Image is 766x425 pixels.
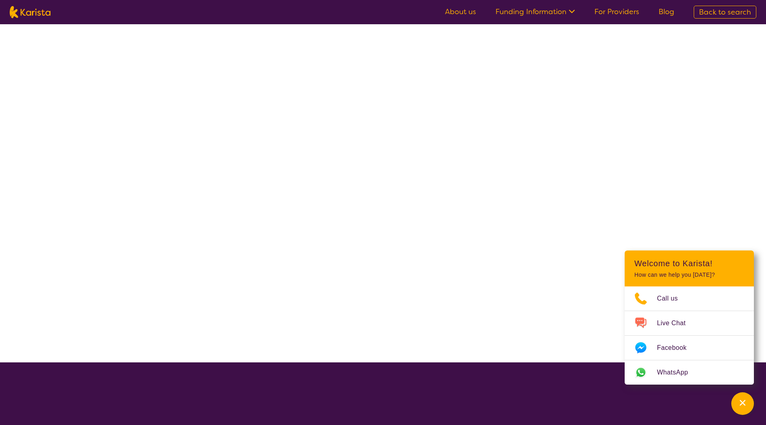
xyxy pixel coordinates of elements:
a: For Providers [594,7,639,17]
img: Karista logo [10,6,50,18]
span: WhatsApp [657,366,698,379]
a: Back to search [694,6,756,19]
ul: Choose channel [625,286,754,385]
a: Funding Information [495,7,575,17]
span: Call us [657,292,688,305]
a: Blog [659,7,674,17]
span: Back to search [699,7,751,17]
p: How can we help you [DATE]? [634,271,744,278]
a: About us [445,7,476,17]
h2: Welcome to Karista! [634,259,744,268]
button: Channel Menu [731,392,754,415]
span: Live Chat [657,317,695,329]
div: Channel Menu [625,250,754,385]
a: Web link opens in a new tab. [625,360,754,385]
span: Facebook [657,342,696,354]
